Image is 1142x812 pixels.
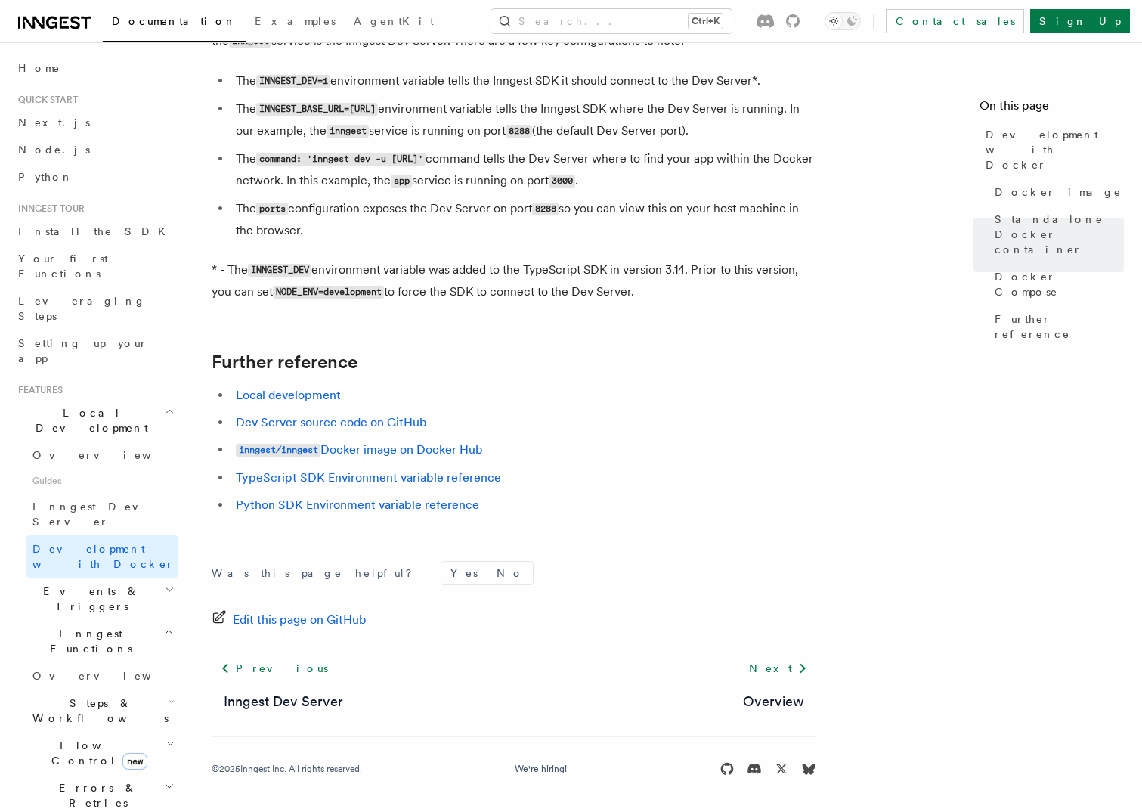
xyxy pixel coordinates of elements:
a: Development with Docker [26,535,178,578]
a: Docker image [989,178,1124,206]
span: Features [12,384,63,396]
a: Edit this page on GitHub [212,609,367,631]
button: Toggle dark mode [825,12,861,30]
span: Docker image [995,184,1122,200]
code: INNGEST_BASE_URL=[URL] [256,103,378,116]
a: Standalone Docker container [989,206,1124,263]
a: Local development [236,388,341,402]
button: Inngest Functions [12,620,178,662]
code: app [391,175,412,188]
code: 8288 [506,125,532,138]
code: command: 'inngest dev -u [URL]' [256,153,426,166]
button: Local Development [12,399,178,442]
span: AgentKit [354,15,434,27]
span: Local Development [12,405,165,435]
span: Overview [32,670,188,682]
span: Setting up your app [18,337,148,364]
a: Docker Compose [989,263,1124,305]
a: Overview [26,442,178,469]
span: Development with Docker [32,543,175,570]
code: INNGEST_DEV [248,264,311,277]
span: Standalone Docker container [995,212,1124,257]
a: TypeScript SDK Environment variable reference [236,470,501,485]
button: No [487,562,533,584]
a: Further reference [212,352,357,373]
a: Home [12,54,178,82]
span: Events & Triggers [12,584,165,614]
li: The environment variable tells the Inngest SDK where the Dev Server is running. In our example, t... [231,98,816,142]
span: Examples [255,15,336,27]
a: Next.js [12,109,178,136]
div: © 2025 Inngest Inc. All rights reserved. [212,763,362,775]
span: Development with Docker [986,127,1124,172]
a: Leveraging Steps [12,287,178,330]
a: Inngest Dev Server [224,691,343,712]
span: Documentation [112,15,237,27]
button: Flow Controlnew [26,732,178,774]
span: Python [18,171,73,183]
span: Leveraging Steps [18,295,146,322]
a: Next [740,655,816,682]
span: Your first Functions [18,253,108,280]
li: The command tells the Dev Server where to find your app within the Docker network. In this exampl... [231,148,816,192]
span: Further reference [995,311,1124,342]
p: Was this page helpful? [212,566,422,581]
a: Examples [246,5,345,41]
span: Flow Control [26,738,166,768]
a: Install the SDK [12,218,178,245]
a: Dev Server source code on GitHub [236,415,427,429]
li: The configuration exposes the Dev Server on port so you can view this on your host machine in the... [231,198,816,241]
span: Inngest Dev Server [32,501,162,528]
a: We're hiring! [515,763,567,775]
a: Node.js [12,136,178,163]
div: Local Development [12,442,178,578]
span: Errors & Retries [26,780,164,810]
p: * - The environment variable was added to the TypeScript SDK in version 3.14. Prior to this versi... [212,259,816,303]
kbd: Ctrl+K [689,14,723,29]
code: 3000 [549,175,575,188]
span: Guides [26,469,178,493]
a: Setting up your app [12,330,178,372]
span: Edit this page on GitHub [233,609,367,631]
span: Docker Compose [995,269,1124,299]
a: inngest/inngestDocker image on Docker Hub [236,442,483,457]
span: Home [18,60,60,76]
a: AgentKit [345,5,443,41]
span: Inngest tour [12,203,85,215]
a: Your first Functions [12,245,178,287]
a: Contact sales [886,9,1024,33]
a: Previous [212,655,336,682]
span: Install the SDK [18,225,175,237]
li: The environment variable tells the Inngest SDK it should connect to the Dev Server*. [231,70,816,92]
h4: On this page [980,97,1124,121]
code: NODE_ENV=development [273,286,384,299]
button: Yes [441,562,487,584]
span: Inngest Functions [12,626,163,656]
a: Overview [26,662,178,690]
button: Steps & Workflows [26,690,178,732]
a: Further reference [989,305,1124,348]
span: Quick start [12,94,78,106]
a: Sign Up [1030,9,1130,33]
a: Documentation [103,5,246,42]
a: Python SDK Environment variable reference [236,497,479,512]
a: Inngest Dev Server [26,493,178,535]
code: ports [256,203,288,215]
span: new [122,753,147,770]
code: 8288 [532,203,559,215]
button: Events & Triggers [12,578,178,620]
span: Steps & Workflows [26,696,169,726]
a: Development with Docker [980,121,1124,178]
a: Overview [743,691,804,712]
button: Search...Ctrl+K [491,9,732,33]
span: Node.js [18,144,90,156]
code: inngest [327,125,369,138]
code: INNGEST_DEV=1 [256,75,330,88]
span: Overview [32,449,188,461]
a: Python [12,163,178,191]
code: inngest/inngest [236,444,320,457]
span: Next.js [18,116,90,129]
